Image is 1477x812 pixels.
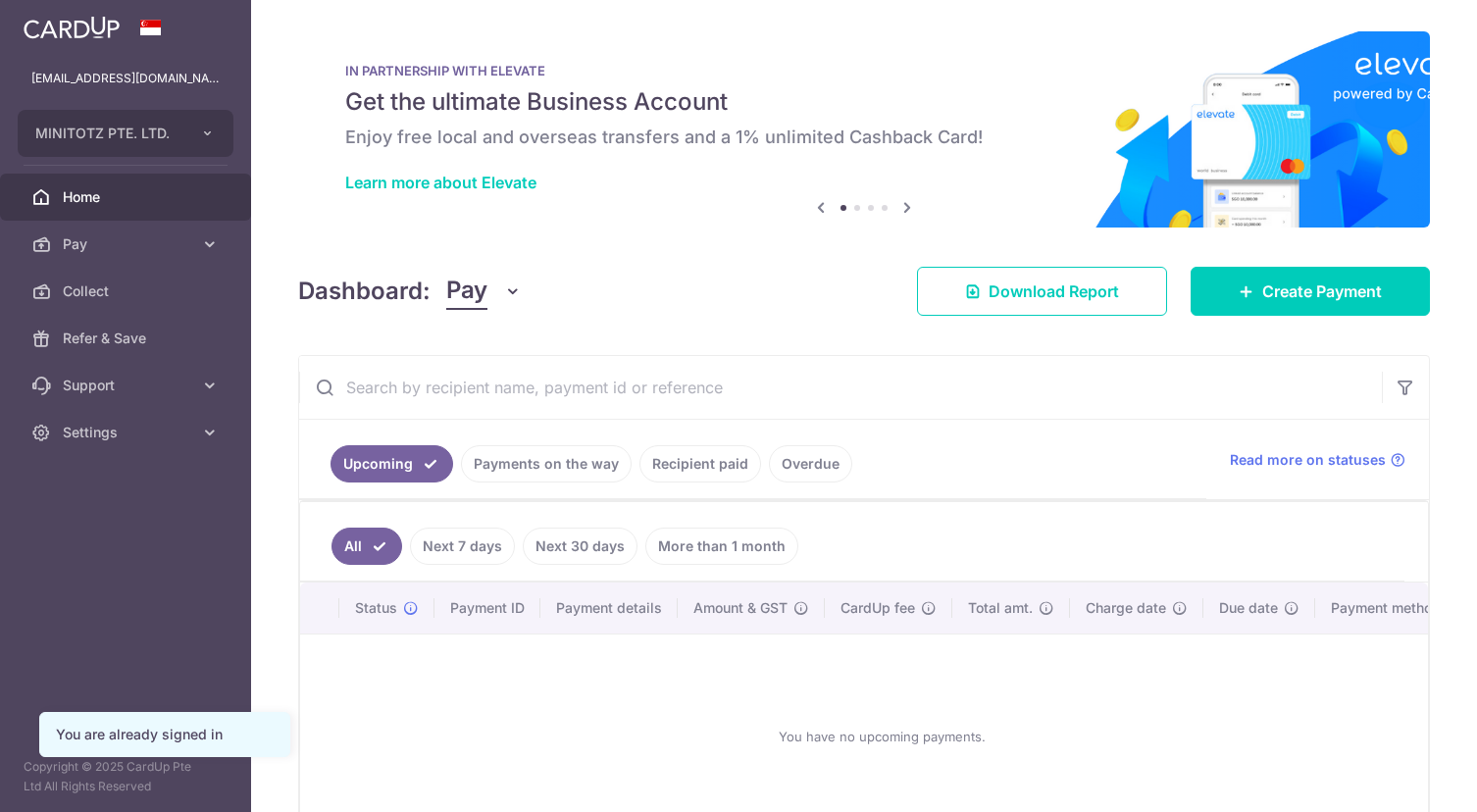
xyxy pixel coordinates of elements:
a: Upcoming [331,445,453,482]
span: Settings [63,423,192,442]
span: Read more on statuses [1230,450,1386,470]
div: You are already signed in [56,725,274,744]
span: Charge date [1086,598,1166,618]
span: Due date [1219,598,1278,618]
span: Status [355,598,397,618]
img: CardUp [24,16,120,39]
button: MINITOTZ PTE. LTD. [18,110,233,157]
span: Pay [63,234,192,254]
th: Payment ID [434,583,540,634]
h4: Dashboard: [298,274,431,309]
img: Renovation banner [298,31,1430,228]
span: Download Report [989,279,1119,303]
span: Create Payment [1262,279,1382,303]
a: Next 7 days [410,528,515,565]
a: Overdue [769,445,852,482]
button: Pay [446,273,522,310]
a: Create Payment [1191,267,1430,316]
th: Payment details [540,583,678,634]
h6: Enjoy free local and overseas transfers and a 1% unlimited Cashback Card! [345,126,1383,149]
span: Amount & GST [693,598,788,618]
span: MINITOTZ PTE. LTD. [35,124,180,143]
span: Home [63,187,192,207]
a: Download Report [917,267,1167,316]
a: Recipient paid [639,445,761,482]
span: Collect [63,281,192,301]
a: All [331,528,402,565]
span: Support [63,376,192,395]
input: Search by recipient name, payment id or reference [299,356,1382,419]
th: Payment method [1315,583,1464,634]
span: CardUp fee [840,598,915,618]
p: IN PARTNERSHIP WITH ELEVATE [345,63,1383,78]
h5: Get the ultimate Business Account [345,86,1383,118]
a: More than 1 month [645,528,798,565]
span: Refer & Save [63,329,192,348]
a: Payments on the way [461,445,632,482]
span: Total amt. [968,598,1033,618]
a: Read more on statuses [1230,450,1405,470]
p: [EMAIL_ADDRESS][DOMAIN_NAME] [31,69,220,88]
span: Pay [446,273,487,310]
a: Next 30 days [523,528,637,565]
a: Learn more about Elevate [345,173,536,192]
